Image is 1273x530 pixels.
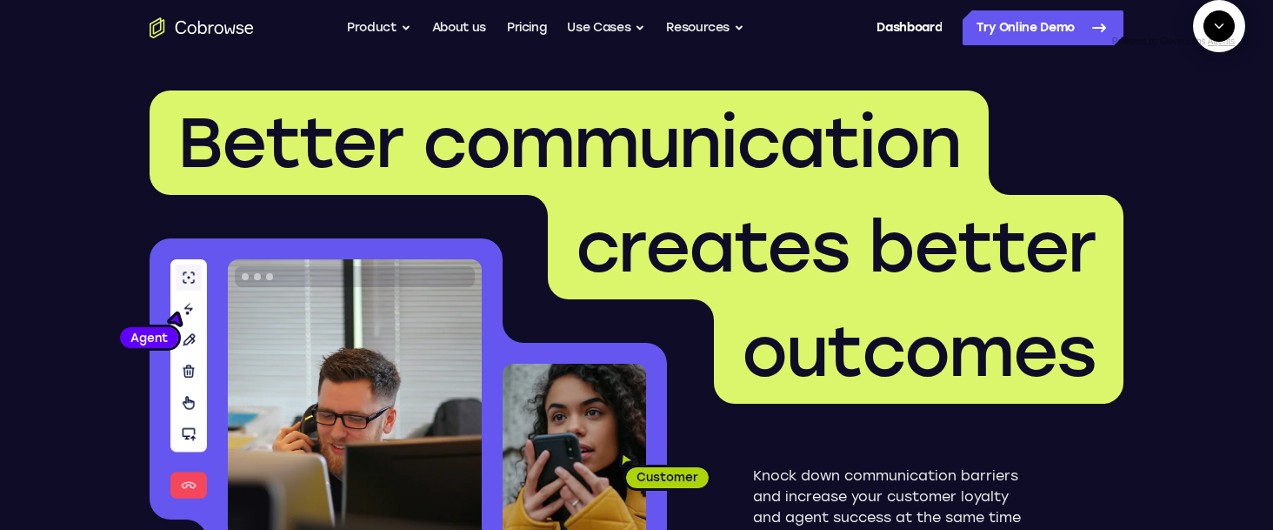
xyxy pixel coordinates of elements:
a: About us [432,10,486,45]
span: Better communication [177,101,961,184]
span: outcomes [742,310,1096,393]
a: Dashboard [876,10,942,45]
button: Use Cases [567,10,645,45]
a: Pricing [507,10,547,45]
button: Resources [666,10,744,45]
p: Knock down communication barriers and increase your customer loyalty and agent success at the sam... [753,466,1037,528]
span: creates better [576,205,1096,289]
a: Try Online Demo [963,10,1123,45]
a: Go to the home page [150,17,254,38]
button: Product [347,10,411,45]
